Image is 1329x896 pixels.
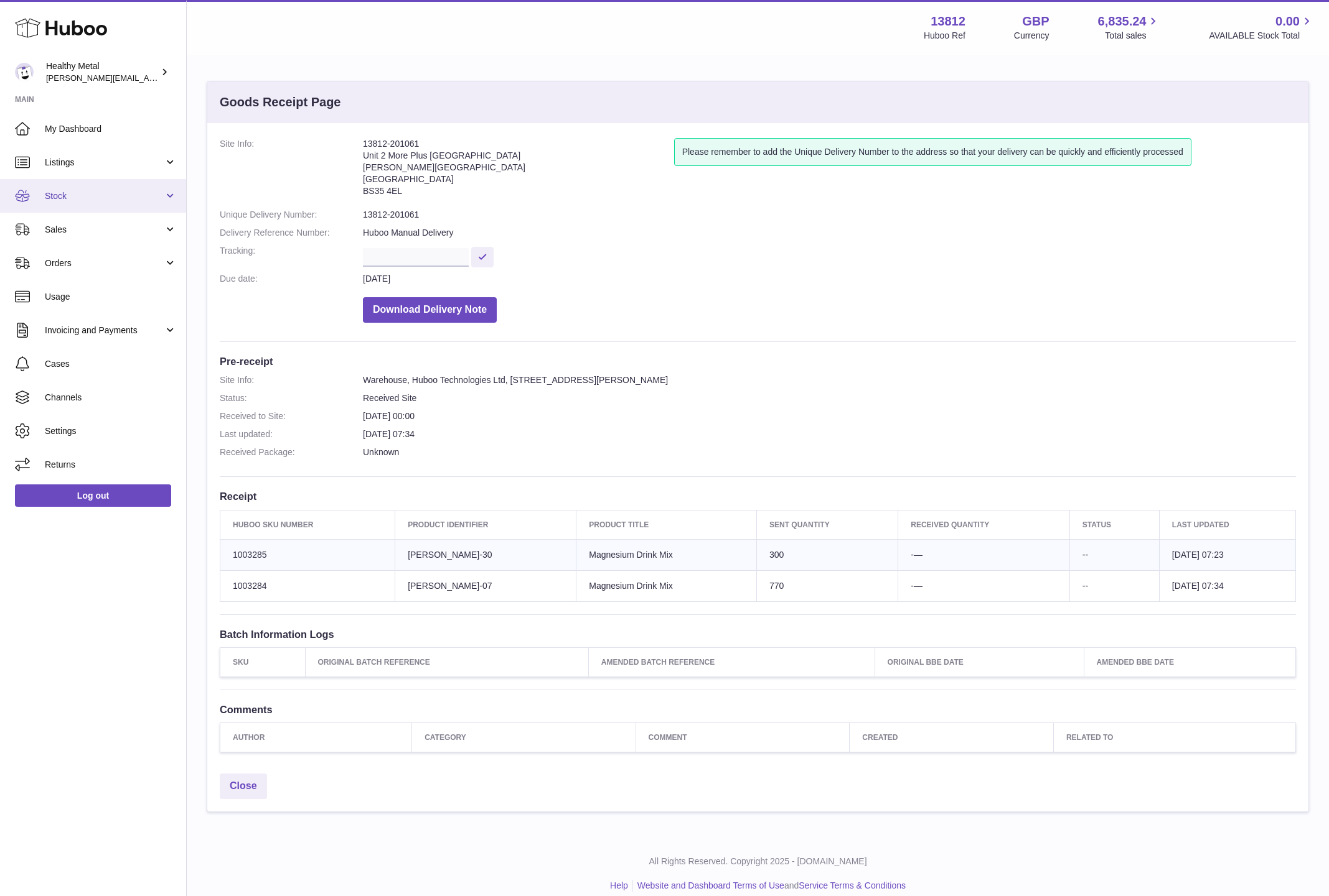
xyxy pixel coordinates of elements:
[363,446,1296,458] dd: Unknown
[220,510,395,539] th: Huboo SKU Number
[931,13,965,30] strong: 13812
[220,489,1296,503] h3: Receipt
[197,856,1319,867] p: All Rights Reserved. Copyright 2025 - [DOMAIN_NAME]
[1105,30,1160,42] span: Total sales
[220,410,363,422] dt: Received to Site:
[220,138,363,203] dt: Site Info:
[1275,13,1300,30] span: 0.00
[1159,510,1295,539] th: Last updated
[45,358,177,370] span: Cases
[1098,13,1161,42] a: 6,835.24 Total sales
[45,425,177,437] span: Settings
[412,723,636,752] th: Category
[363,428,1296,440] dd: [DATE] 07:34
[220,539,395,570] td: 1003285
[1069,570,1159,601] td: --
[45,459,177,471] span: Returns
[898,539,1070,570] td: -—
[363,297,497,323] button: Download Delivery Note
[757,510,898,539] th: Sent Quantity
[220,774,267,799] a: Close
[220,374,363,386] dt: Site Info:
[220,570,395,601] td: 1003284
[220,647,306,677] th: SKU
[363,138,674,203] address: 13812-201061 Unit 2 More Plus [GEOGRAPHIC_DATA] [PERSON_NAME][GEOGRAPHIC_DATA] [GEOGRAPHIC_DATA] ...
[305,647,588,677] th: Original Batch Reference
[1084,647,1296,677] th: Amended BBE Date
[757,539,898,570] td: 300
[363,209,1296,221] dd: 13812-201061
[395,570,576,601] td: [PERSON_NAME]-07
[875,647,1084,677] th: Original BBE Date
[220,354,1296,368] h3: Pre-receipt
[850,723,1054,752] th: Created
[1209,13,1314,42] a: 0.00 AVAILABLE Stock Total
[45,224,164,236] span: Sales
[924,30,965,42] div: Huboo Ref
[15,484,171,507] a: Log out
[1014,30,1050,42] div: Currency
[363,410,1296,422] dd: [DATE] 00:00
[588,647,875,677] th: Amended Batch Reference
[363,273,1296,285] dd: [DATE]
[46,73,250,83] span: [PERSON_NAME][EMAIL_ADDRESS][DOMAIN_NAME]
[220,209,363,221] dt: Unique Delivery Number:
[363,227,1296,239] dd: Huboo Manual Delivery
[637,880,784,890] a: Website and Dashboard Terms of Use
[395,539,576,570] td: [PERSON_NAME]-30
[1022,13,1049,30] strong: GBP
[757,570,898,601] td: 770
[45,392,177,404] span: Channels
[633,880,906,892] li: and
[363,374,1296,386] dd: Warehouse, Huboo Technologies Ltd, [STREET_ADDRESS][PERSON_NAME]
[220,227,363,239] dt: Delivery Reference Number:
[220,94,341,111] h3: Goods Receipt Page
[1069,510,1159,539] th: Status
[1098,13,1147,30] span: 6,835.24
[45,123,177,135] span: My Dashboard
[898,510,1070,539] th: Received Quantity
[45,190,164,202] span: Stock
[220,273,363,285] dt: Due date:
[610,880,628,890] a: Help
[576,539,757,570] td: Magnesium Drink Mix
[898,570,1070,601] td: -—
[45,157,164,169] span: Listings
[395,510,576,539] th: Product Identifier
[220,245,363,267] dt: Tracking:
[576,570,757,601] td: Magnesium Drink Mix
[46,60,158,84] div: Healthy Metal
[636,723,850,752] th: Comment
[1069,539,1159,570] td: --
[799,880,906,890] a: Service Terms & Conditions
[15,63,34,81] img: jose@healthy-metal.com
[220,703,1296,716] h3: Comments
[1053,723,1295,752] th: Related to
[1159,539,1295,570] td: [DATE] 07:23
[45,257,164,269] span: Orders
[674,138,1191,166] div: Please remember to add the Unique Delivery Number to the address so that your delivery can be qui...
[220,392,363,404] dt: Status:
[45,291,177,303] span: Usage
[1159,570,1295,601] td: [DATE] 07:34
[220,446,363,458] dt: Received Package:
[220,723,412,752] th: Author
[363,392,1296,404] dd: Received Site
[220,428,363,440] dt: Last updated:
[576,510,757,539] th: Product title
[220,627,1296,641] h3: Batch Information Logs
[1209,30,1314,42] span: AVAILABLE Stock Total
[45,325,164,336] span: Invoicing and Payments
